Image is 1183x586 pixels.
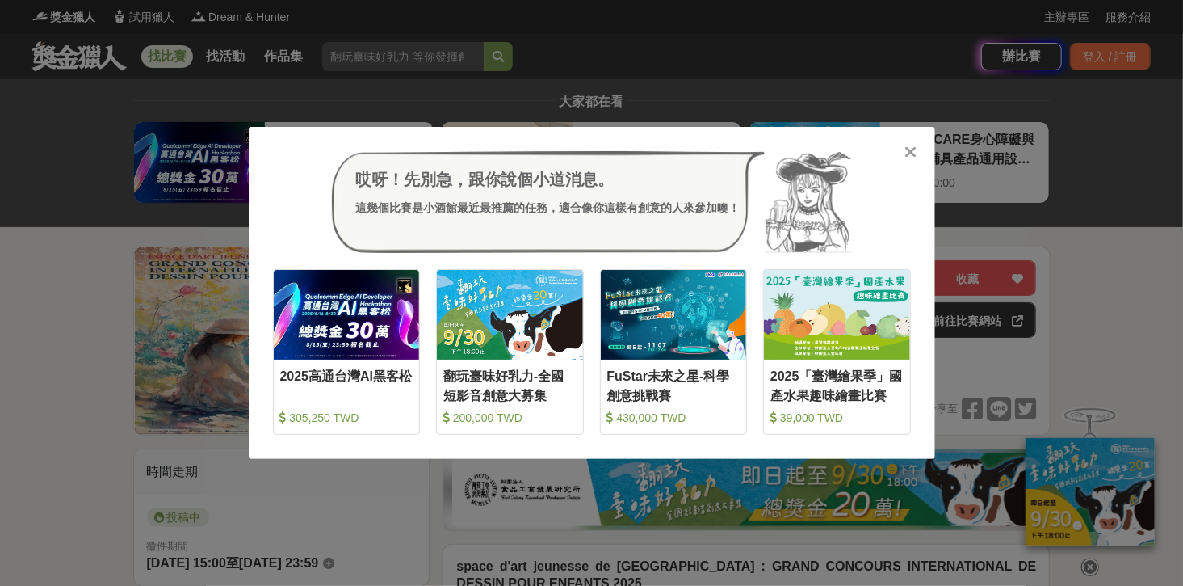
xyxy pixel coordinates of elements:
[443,410,577,426] div: 200,000 TWD
[280,367,413,403] div: 2025高通台灣AI黑客松
[356,200,740,217] div: 這幾個比賽是小酒館最近最推薦的任務，適合像你這樣有創意的人來參加噢！
[600,269,748,435] a: Cover ImageFuStar未來之星-科學創意挑戰賽 430,000 TWD
[607,410,740,426] div: 430,000 TWD
[273,269,421,435] a: Cover Image2025高通台灣AI黑客松 305,250 TWD
[607,367,740,403] div: FuStar未來之星-科學創意挑戰賽
[601,270,747,360] img: Cover Image
[763,269,911,435] a: Cover Image2025「臺灣繪果季」國產水果趣味繪畫比賽 39,000 TWD
[770,410,904,426] div: 39,000 TWD
[764,270,910,360] img: Cover Image
[437,270,583,360] img: Cover Image
[356,167,740,192] div: 哎呀！先別急，跟你說個小道消息。
[770,367,904,403] div: 2025「臺灣繪果季」國產水果趣味繪畫比賽
[436,269,584,435] a: Cover Image翻玩臺味好乳力-全國短影音創意大募集 200,000 TWD
[765,151,852,253] img: Avatar
[280,410,413,426] div: 305,250 TWD
[443,367,577,403] div: 翻玩臺味好乳力-全國短影音創意大募集
[274,270,420,360] img: Cover Image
